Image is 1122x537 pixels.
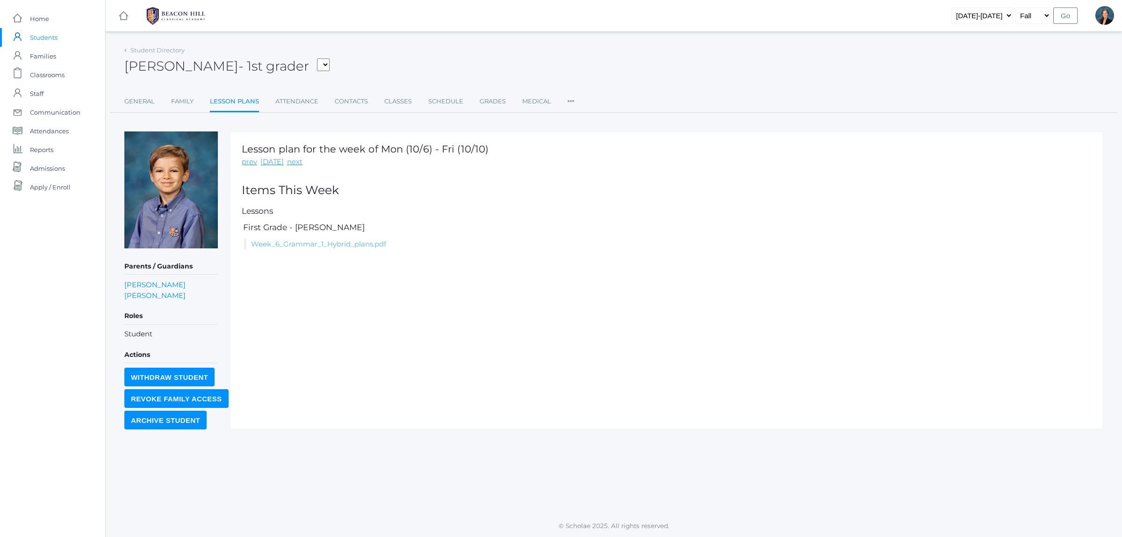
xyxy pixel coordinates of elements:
input: Archive Student [124,411,207,429]
span: - 1st grader [238,58,309,74]
a: Medical [522,92,551,111]
span: Apply / Enroll [30,178,71,196]
span: Classrooms [30,65,65,84]
span: Attendances [30,122,69,140]
a: Family [171,92,194,111]
a: Grades [480,92,506,111]
h5: Lessons [242,207,1091,216]
span: Students [30,28,58,47]
span: Communication [30,103,80,122]
h5: Parents / Guardians [124,259,218,275]
h2: Items This Week [242,184,1091,197]
a: [PERSON_NAME] [124,290,186,301]
span: Families [30,47,56,65]
a: next [287,157,302,167]
h2: [PERSON_NAME] [124,59,330,73]
a: prev [242,157,257,167]
h5: Actions [124,347,218,363]
span: Staff [30,84,43,103]
input: Withdraw Student [124,368,215,386]
h1: Lesson plan for the week of Mon (10/6) - Fri (10/10) [242,144,489,154]
img: 1_BHCALogos-05.png [141,4,211,28]
img: Noah Smith [124,131,218,248]
span: Home [30,9,49,28]
span: Admissions [30,159,65,178]
a: Attendance [275,92,318,111]
a: Student Directory [130,46,185,54]
a: [DATE] [260,157,284,167]
p: © Scholae 2025. All rights reserved. [106,521,1122,530]
a: General [124,92,155,111]
a: Classes [384,92,412,111]
a: Schedule [428,92,463,111]
a: Lesson Plans [210,92,259,112]
h5: Roles [124,308,218,324]
li: Student [124,329,218,340]
input: Go [1053,7,1078,24]
a: Contacts [335,92,368,111]
div: Allison Smith [1095,6,1114,25]
input: Revoke Family Access [124,389,229,408]
a: Week_6_Grammar_1_Hybrid_plans.pdf [251,239,386,248]
h5: First Grade - [PERSON_NAME] [242,223,1091,232]
span: Reports [30,140,53,159]
a: [PERSON_NAME] [124,279,186,290]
